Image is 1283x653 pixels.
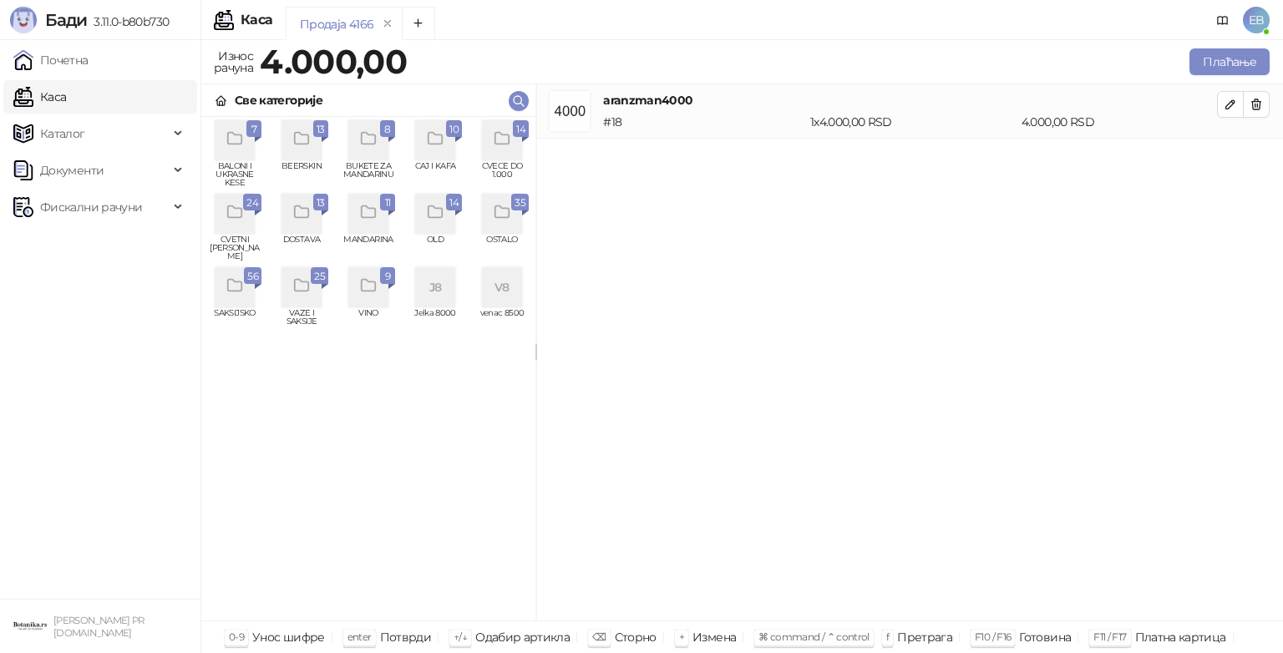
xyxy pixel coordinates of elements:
a: Почетна [13,43,89,77]
div: Одабир артикла [475,626,570,648]
a: Каса [13,80,66,114]
span: BEERSKIN [275,162,328,187]
button: remove [377,17,398,31]
span: f [886,630,889,643]
button: Add tab [402,7,435,40]
div: grid [201,117,535,620]
span: venac 8500 [475,309,529,334]
span: VAZE I SAKSIJE [275,309,328,334]
span: VINO [342,309,395,334]
span: 11 [383,194,392,212]
span: F10 / F16 [975,630,1011,643]
div: Унос шифре [252,626,325,648]
span: + [679,630,684,643]
div: J8 [415,267,455,307]
span: ⌫ [592,630,606,643]
div: Потврди [380,626,432,648]
div: # 18 [600,113,807,131]
div: 1 x 4.000,00 RSD [807,113,1018,131]
h4: aranzman4000 [603,91,1217,109]
span: 13 [317,120,325,139]
span: 3.11.0-b80b730 [87,14,169,29]
div: Измена [692,626,736,648]
span: 8 [383,120,392,139]
small: [PERSON_NAME] PR [DOMAIN_NAME] [53,615,145,639]
span: 10 [449,120,459,139]
span: Фискални рачуни [40,190,142,224]
span: 14 [449,194,459,212]
span: MANDARINA [342,235,395,261]
span: EB [1243,7,1270,33]
div: Каса [241,13,272,27]
div: Сторно [615,626,657,648]
span: 14 [516,120,525,139]
span: enter [347,630,372,643]
button: Плаћање [1189,48,1270,75]
span: 24 [246,194,258,212]
div: Продаја 4166 [300,15,373,33]
span: BALONI I UKRASNE KESE [208,162,261,187]
div: Све категорије [235,91,322,109]
span: CVETNI [PERSON_NAME] [208,235,261,261]
div: V8 [482,267,522,307]
span: Каталог [40,117,85,150]
img: Logo [10,7,37,33]
span: OSTALO [475,235,529,261]
strong: 4.000,00 [260,41,407,82]
div: Готовина [1019,626,1071,648]
span: DOSTAVA [275,235,328,261]
span: CAJ I KAFA [408,162,462,187]
div: Претрага [897,626,952,648]
span: ↑/↓ [454,630,467,643]
span: 9 [383,267,392,286]
span: Бади [45,10,87,30]
div: Платна картица [1135,626,1226,648]
img: 64x64-companyLogo-0e2e8aaa-0bd2-431b-8613-6e3c65811325.png [13,610,47,643]
span: 35 [515,194,525,212]
span: BUKETE ZA MANDARINU [342,162,395,187]
div: 4.000,00 RSD [1018,113,1220,131]
span: F11 / F17 [1093,630,1126,643]
span: CVECE DO 1.000 [475,162,529,187]
span: OLD [408,235,462,261]
span: 13 [317,194,325,212]
span: 7 [250,120,258,139]
span: 0-9 [229,630,244,643]
span: Документи [40,154,104,187]
span: 56 [247,267,258,286]
span: SAKSIJSKO [208,309,261,334]
span: ⌘ command / ⌃ control [758,630,870,643]
span: Jelka 8000 [408,309,462,334]
a: Документација [1209,7,1236,33]
span: 25 [314,267,325,286]
div: Износ рачуна [210,45,256,78]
